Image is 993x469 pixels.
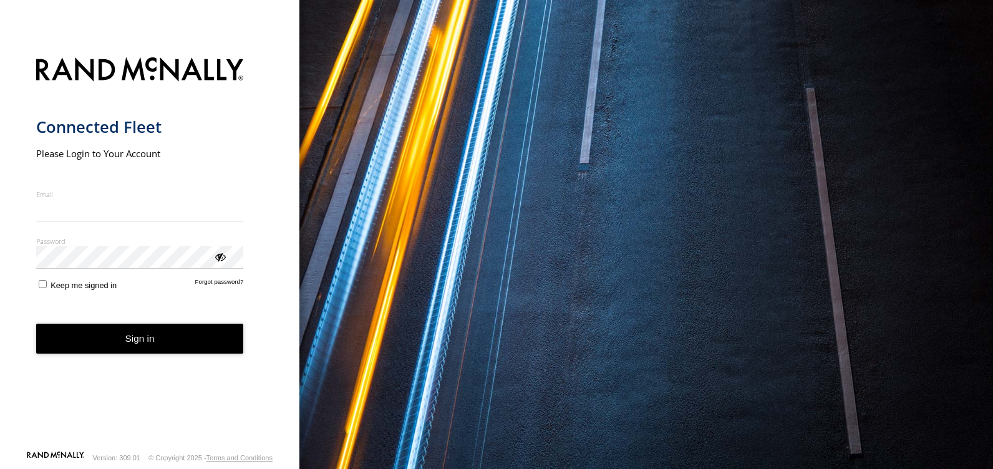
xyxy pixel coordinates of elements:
[36,50,264,450] form: main
[39,280,47,288] input: Keep me signed in
[36,236,244,246] label: Password
[36,324,244,354] button: Sign in
[148,454,273,462] div: © Copyright 2025 -
[27,452,84,464] a: Visit our Website
[51,281,117,290] span: Keep me signed in
[36,190,244,199] label: Email
[195,278,244,290] a: Forgot password?
[213,250,226,263] div: ViewPassword
[93,454,140,462] div: Version: 309.01
[36,55,244,87] img: Rand McNally
[36,117,244,137] h1: Connected Fleet
[206,454,273,462] a: Terms and Conditions
[36,147,244,160] h2: Please Login to Your Account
